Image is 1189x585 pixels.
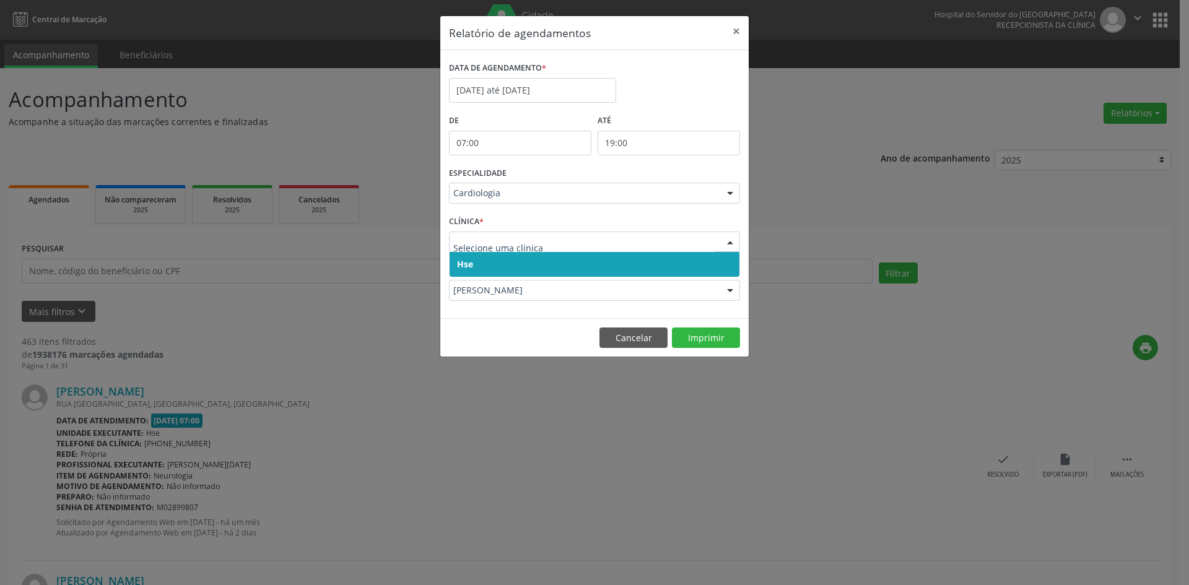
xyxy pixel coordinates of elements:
label: ATÉ [598,111,740,131]
h5: Relatório de agendamentos [449,25,591,41]
span: Hse [457,258,473,270]
button: Cancelar [599,327,668,349]
label: De [449,111,591,131]
input: Selecione uma clínica [453,236,715,261]
input: Selecione o horário final [598,131,740,155]
label: CLÍNICA [449,212,484,232]
button: Close [724,16,749,46]
input: Selecione uma data ou intervalo [449,78,616,103]
span: Cardiologia [453,187,715,199]
button: Imprimir [672,327,740,349]
label: ESPECIALIDADE [449,164,507,183]
span: [PERSON_NAME] [453,284,715,297]
input: Selecione o horário inicial [449,131,591,155]
label: DATA DE AGENDAMENTO [449,59,546,78]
